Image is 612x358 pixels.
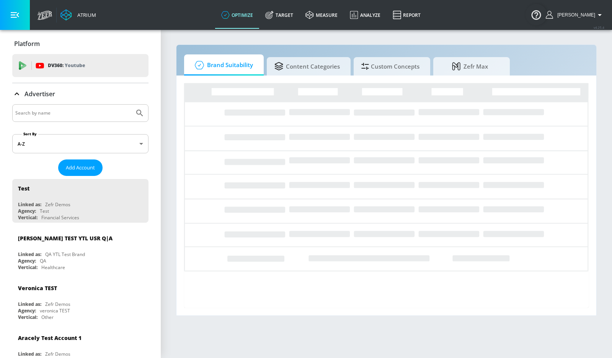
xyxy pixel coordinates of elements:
div: Vertical: [18,264,38,271]
a: Analyze [344,1,387,29]
div: Test [18,185,29,192]
div: Advertiser [12,83,149,105]
div: Other [41,314,54,320]
div: Linked as: [18,201,41,208]
div: Platform [12,33,149,54]
div: veronica TEST [40,307,70,314]
button: [PERSON_NAME] [546,10,604,20]
span: Content Categories [274,57,340,76]
div: A-Z [12,134,149,153]
div: Vertical: [18,314,38,320]
div: Linked as: [18,301,41,307]
div: Financial Services [41,214,79,221]
div: Test [40,208,49,214]
p: Advertiser [24,90,55,98]
a: measure [299,1,344,29]
div: Zefr Demos [45,301,70,307]
div: Vertical: [18,214,38,221]
div: Linked as: [18,351,41,357]
div: Agency: [18,208,36,214]
div: Healthcare [41,264,65,271]
div: Veronica TESTLinked as:Zefr DemosAgency:veronica TESTVertical:Other [12,279,149,322]
div: Aracely Test Account 1 [18,334,82,342]
p: Youtube [65,61,85,69]
div: Zefr Demos [45,201,70,208]
div: Veronica TEST [18,284,57,292]
div: Agency: [18,258,36,264]
span: login as: stefan.butura@zefr.com [554,12,595,18]
a: Target [259,1,299,29]
span: v 4.25.4 [594,25,604,30]
button: Add Account [58,159,103,176]
span: Add Account [66,163,95,172]
a: Atrium [60,9,96,21]
div: QA YTL Test Brand [45,251,85,258]
input: Search by name [15,108,131,118]
span: Zefr Max [441,57,499,76]
div: TestLinked as:Zefr DemosAgency:TestVertical:Financial Services [12,179,149,223]
span: Brand Suitability [192,56,253,74]
p: Platform [14,39,40,48]
button: Open Resource Center [526,4,547,25]
div: [PERSON_NAME] TEST YTL USR Q|A [18,235,113,242]
div: DV360: Youtube [12,54,149,77]
div: Atrium [74,11,96,18]
div: QA [40,258,46,264]
p: DV360: [48,61,85,70]
label: Sort By [22,131,38,136]
a: optimize [215,1,259,29]
a: Report [387,1,427,29]
div: Linked as: [18,251,41,258]
div: Agency: [18,307,36,314]
div: [PERSON_NAME] TEST YTL USR Q|ALinked as:QA YTL Test BrandAgency:QAVertical:Healthcare [12,229,149,273]
span: Custom Concepts [361,57,419,76]
div: Zefr Demos [45,351,70,357]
